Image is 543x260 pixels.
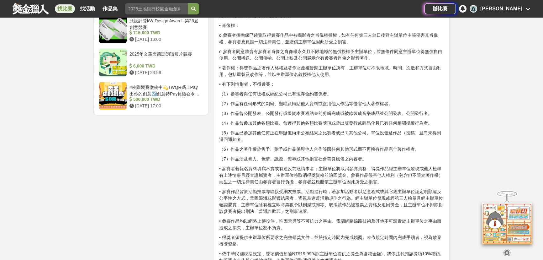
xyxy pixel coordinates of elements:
p: （5）作品已參加其他任何正在舉辦但尚未公布結果之比賽者或已向其他公司、單位投發遞作品（投稿）且尚未得到退回通知者。 [219,130,444,143]
p: • 參賽作品均以網路上傳投件，惟因天災等不可抗力之事由、電腦網路線路技術及其他不可歸責於主辦單位之事由而造成之損失，主辦單位恕不負責。 [219,218,444,231]
div: 2025年文藻盃德語朗讀短片競賽 [129,51,201,63]
p: （1）參賽者與任何版權或經紀公司已有現存合約關係者。 [219,91,444,97]
p: • 得獎者須提供主辦單位所要求之完整領獎文件，並於指定時間內完成領獎。未依規定時間內完成手續者，視為放棄得獎資格。 [219,234,444,247]
a: 辦比賽 [424,3,456,14]
a: 瓩設計獎kW Design Award─第26屆創意競賽 715,000 TWD [DATE] 13:00 [99,15,203,43]
div: 500,000 TWD [129,96,201,103]
img: d2146d9a-e6f6-4337-9592-8cefde37ba6b.png [482,198,532,240]
div: 6,000 TWD [129,63,201,69]
p: （2）作品有任何形式的剽竊、翻唱及轉貼他人資料或盜用他人作品等侵害他人著作權者。 [219,100,444,107]
p: （3）作品曾公開發表、公開發行或擬於本賽程結束前剪輯完成或被錄製成音樂成品並公開發表、公開發行者。 [219,110,444,117]
div: 715,000 TWD [129,30,201,36]
div: [DATE] 13:00 [129,36,201,43]
a: 找比賽 [55,4,75,13]
div: [DATE] 17:00 [129,103,201,109]
p: • 肖像權： [219,22,444,29]
p: （7）作品涉及暴力、色情、詆毀、侮辱或其他損害社會善良風俗之內容者。 [219,156,444,162]
a: 2025年文藻盃德語朗讀短片競賽 6,000 TWD [DATE] 23:59 [99,48,203,77]
div: [DATE] 23:59 [129,69,201,76]
p: • 參賽作品皆於活動投票專區接受網友投票。活動進行時，若參加活動者以惡意程式或其它經主辦單位認定明顯違反公平性之方式，意圖混淆或影響結果者，皆視為違反活動規則之行為。經主辦單位發現或經第三人檢舉... [219,188,444,215]
div: [PERSON_NAME] [480,5,522,13]
p: • 著作權：得獎作品之著作人格權及著作財產權皆歸主辦單位所有，主辦單位可不限地域、時間、次數和方式自由利用，包括重製及改作等，並以主辦單位名義授權他人使用。 [219,65,444,78]
a: 作品集 [100,4,120,13]
p: （6）作品之著作權曾售予、贈予或作品係與他人合作等因任何其他形式而不再擁有作品完全著作權者。 [219,146,444,153]
p: o 參賽者同意將含有參賽者肖像之肖像權永久且不限地域的無償授權予主辦單位，並無條件同意主辦單位得無償自由使用、公開播送、公開傳輸、公開上映及公開展示含有參賽者肖像之影音著作。 [219,48,444,62]
p: • 參賽者若報名資料填寫不實或有違反前述情事者，主辦單位將取消參賽資格；得獎作品經主辦單位發現或他人檢舉有上述情事且經查證屬實者，主辦單位將取消得獎資格並追回獎金。參賽作品侵害他人權利（包含但不... [219,165,444,185]
p: • 有下列情形者，不得參賽： [219,81,444,88]
a: #校際競賽徵稿中💫TWQR碼上Pay出你的創意☑️創意特Pay員徵召令🔥短影音、梗圖大賽開跑啦🤩 500,000 TWD [DATE] 17:00 [99,82,203,110]
div: A [470,5,477,13]
p: o 參賽者須擔保已確實取得參賽作品中被攝影者之肖像權授權，如有任何第三人於日後對主辦單位主張侵害其肖像權，參賽者應負擔一切法律責任，並賠償主辦單位因此所受之損害。 [219,32,444,45]
div: #校際競賽徵稿中💫TWQR碼上Pay出你的創意☑️創意特Pay員徵召令🔥短影音、梗圖大賽開跑啦🤩 [129,84,201,96]
p: （4）作品曾參加其他各類比賽、曾獲得其他各類比賽獎項或曾出版發行或商品化且已有任何相關授權行為者。 [219,120,444,127]
a: 找活動 [77,4,98,13]
div: 瓩設計獎kW Design Award─第26屆創意競賽 [129,18,201,30]
input: 2025土地銀行校園金融創意挑戰賽：從你出發 開啟智慧金融新頁 [125,3,188,14]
